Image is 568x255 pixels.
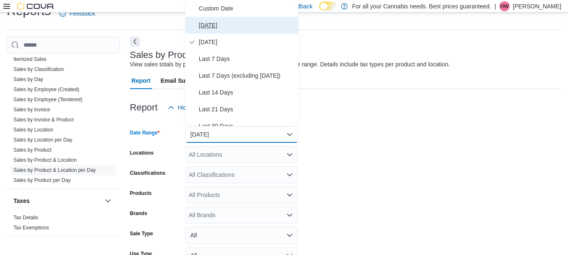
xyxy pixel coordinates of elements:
a: Sales by Invoice [13,107,50,113]
h3: Taxes [13,197,30,205]
span: Tax Exemptions [13,224,49,231]
p: For all your Cannabis needs. Best prices guaranteed. [352,1,491,11]
span: Report [132,72,151,89]
button: Hide Parameters [164,99,225,116]
h3: Report [130,103,158,113]
label: Date Range [130,129,160,136]
a: Sales by Product per Day [13,177,71,183]
a: Sales by Product & Location [13,157,77,163]
span: Sales by Invoice & Product [13,116,74,123]
button: Taxes [103,196,113,206]
input: Dark Mode [319,2,337,11]
span: Sales by Classification [13,66,64,73]
a: Tax Exemptions [13,225,49,231]
a: Sales by Location per Day [13,137,72,143]
span: Sales by Location [13,126,53,133]
label: Brands [130,210,147,217]
span: Sales by Employee (Created) [13,86,79,93]
h3: Sales by Product & Location per Day [130,50,281,60]
span: Hide Parameters [178,103,222,112]
span: Last 30 Days [199,121,295,131]
button: [DATE] [185,126,298,143]
span: Feedback [287,2,312,11]
div: Haley Watson [499,1,510,11]
a: Sales by Product & Location per Day [13,167,96,173]
span: Feedback [69,9,95,18]
span: Sales by Invoice [13,106,50,113]
a: Sales by Location [13,127,53,133]
span: Sales by Employee (Tendered) [13,96,82,103]
span: Last 14 Days [199,87,295,97]
span: HW [500,1,509,11]
a: Sales by Employee (Tendered) [13,97,82,103]
a: Itemized Sales [13,56,47,62]
p: | [494,1,496,11]
a: Tax Details [13,215,38,221]
span: Tax Details [13,214,38,221]
span: Last 21 Days [199,104,295,114]
span: Custom Date [199,3,295,13]
p: [PERSON_NAME] [513,1,561,11]
button: Open list of options [286,212,293,218]
span: Last 7 Days (excluding [DATE]) [199,71,295,81]
a: Sales by Classification [13,66,64,72]
a: Sales by Product [13,147,52,153]
div: Sales [7,44,120,189]
button: Open list of options [286,151,293,158]
span: Last 7 Days [199,54,295,64]
a: Sales by Invoice & Product [13,117,74,123]
a: Sales by Day [13,76,43,82]
span: [DATE] [199,20,295,30]
span: Email Subscription [161,72,214,89]
a: Sales by Employee (Created) [13,87,79,92]
button: Taxes [13,197,101,205]
span: Sales by Product per Day [13,177,71,184]
button: Open list of options [286,192,293,198]
button: All [185,227,298,244]
span: Sales by Day [13,76,43,83]
button: Next [130,37,140,47]
label: Locations [130,150,154,156]
div: View sales totals by product, location and day for a specified date range. Details include tax ty... [130,60,450,69]
a: Feedback [56,5,98,22]
span: Itemized Sales [13,56,47,63]
img: Cova [17,2,55,11]
div: Taxes [7,213,120,236]
span: [DATE] [199,37,295,47]
button: Open list of options [286,171,293,178]
label: Products [130,190,152,197]
label: Classifications [130,170,166,176]
label: Sale Type [130,230,153,237]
